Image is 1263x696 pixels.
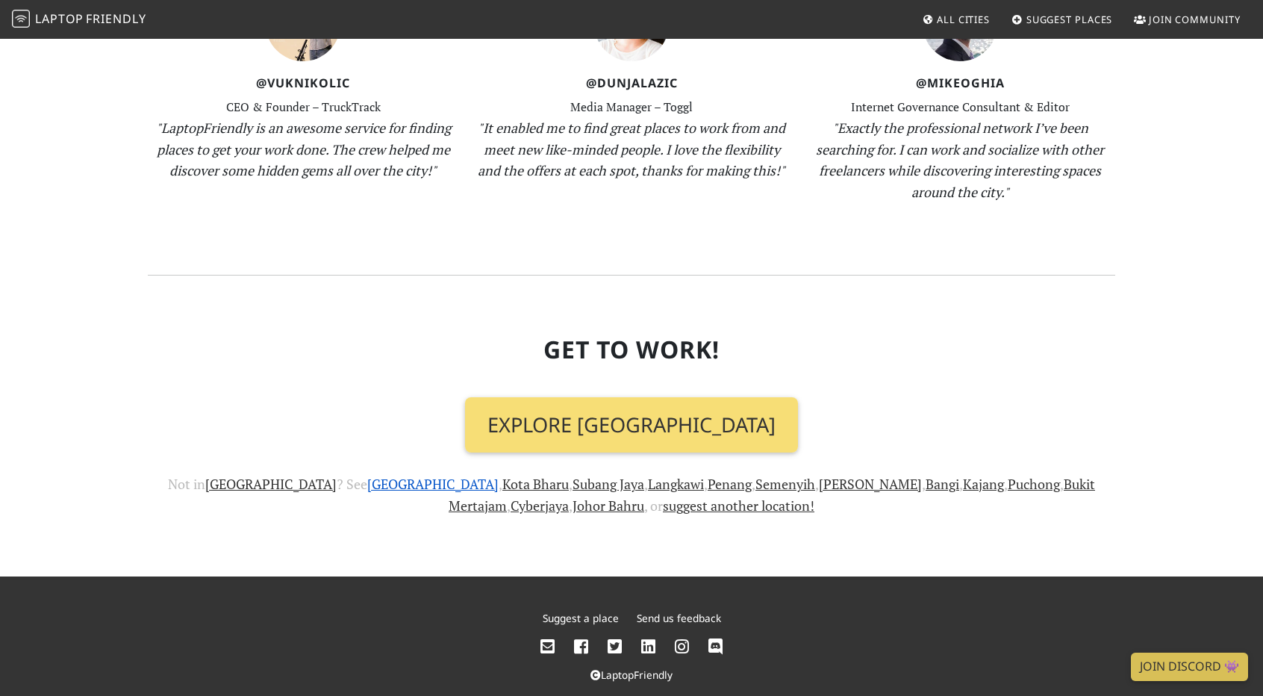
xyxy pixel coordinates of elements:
a: [GEOGRAPHIC_DATA] [205,475,337,493]
a: [GEOGRAPHIC_DATA] [367,475,499,493]
a: Cyberjaya [511,497,569,515]
a: Suggest Places [1005,6,1119,33]
a: Send us feedback [637,611,721,625]
small: Internet Governance Consultant & Editor [851,99,1070,115]
h2: Get To Work! [148,335,1115,364]
a: Puchong [1008,475,1060,493]
span: Join Community [1149,13,1241,26]
h4: @MikeOghia [805,76,1115,90]
a: Langkawi [648,475,704,493]
span: Not in ? See , , , , , , , , , , , , , or [168,475,1095,515]
a: suggest another location! [663,497,814,515]
a: Subang Jaya [573,475,644,493]
h4: @VukNikolic [148,76,458,90]
a: Explore [GEOGRAPHIC_DATA] [465,397,798,453]
a: Join Discord 👾 [1131,653,1248,681]
a: Suggest a place [543,611,619,625]
small: CEO & Founder – TruckTrack [226,99,381,115]
span: Suggest Places [1026,13,1113,26]
em: "It enabled me to find great places to work from and meet new like-minded people. I love the flex... [478,119,785,180]
a: All Cities [916,6,996,33]
a: LaptopFriendly [590,668,673,682]
a: Kota Bharu [502,475,569,493]
span: Laptop [35,10,84,27]
a: Join Community [1128,6,1247,33]
a: Bangi [926,475,959,493]
a: Penang [708,475,752,493]
span: Friendly [86,10,146,27]
em: "Exactly the professional network I’ve been searching for. I can work and socialize with other fr... [816,119,1104,201]
a: Johor Bahru [573,497,644,515]
small: Media Manager – Toggl [570,99,693,115]
span: All Cities [937,13,990,26]
a: [PERSON_NAME] [819,475,922,493]
h4: @DunjaLazic [476,76,787,90]
a: Semenyih [755,475,815,493]
img: LaptopFriendly [12,10,30,28]
a: LaptopFriendly LaptopFriendly [12,7,146,33]
em: "LaptopFriendly is an awesome service for finding places to get your work done. The crew helped m... [156,119,451,180]
a: Kajang [963,475,1004,493]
